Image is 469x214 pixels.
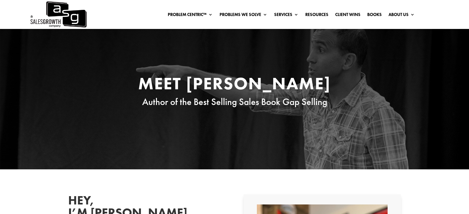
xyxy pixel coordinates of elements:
h1: Meet [PERSON_NAME] [117,75,352,95]
a: About Us [389,12,415,19]
a: Books [367,12,382,19]
a: Resources [305,12,328,19]
span: Author of the Best Selling Sales Book Gap Selling [142,96,327,108]
a: Problems We Solve [220,12,267,19]
a: Problem Centric™ [168,12,213,19]
a: Services [274,12,298,19]
a: Client Wins [335,12,360,19]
